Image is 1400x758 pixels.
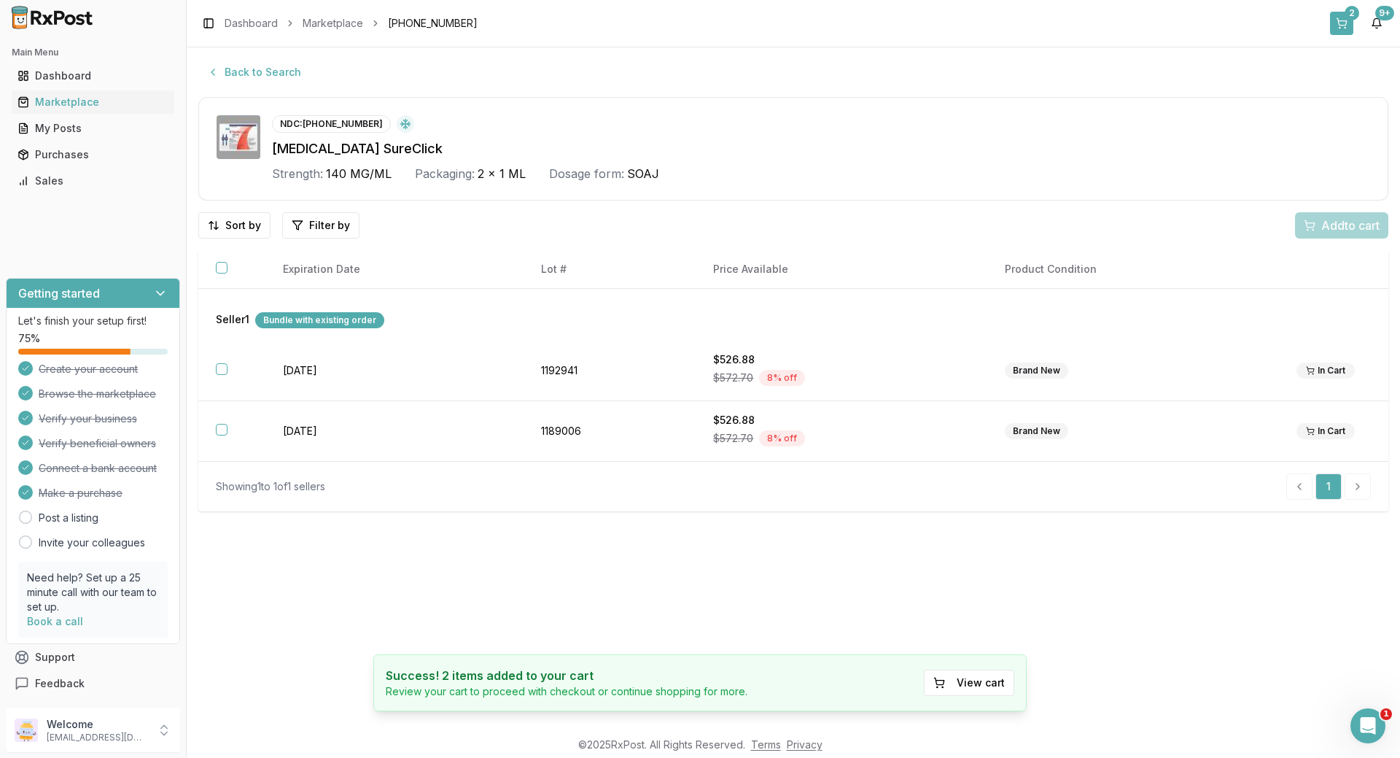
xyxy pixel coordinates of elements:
[17,147,168,162] div: Purchases
[17,121,168,136] div: My Posts
[39,511,98,525] a: Post a listing
[6,6,99,29] img: RxPost Logo
[987,250,1279,289] th: Product Condition
[386,684,747,699] p: Review your cart to proceed with checkout or continue shopping for more.
[18,331,40,346] span: 75 %
[265,341,524,401] td: [DATE]
[216,479,325,494] div: Showing 1 to 1 of 1 sellers
[713,371,753,385] span: $572.70
[713,413,970,428] div: $526.88
[627,165,659,182] span: SOAJ
[386,667,747,684] h4: Success! 2 items added to your cart
[1296,363,1355,379] div: In Cart
[1350,708,1385,743] iframe: Intercom live chat
[388,16,478,31] span: [PHONE_NUMBER]
[198,59,310,85] button: Back to Search
[713,352,970,367] div: $526.88
[12,115,174,142] a: My Posts
[759,370,805,386] div: 8 % off
[751,738,781,751] a: Terms
[216,312,249,328] span: Seller 1
[549,165,624,182] div: Dosage form:
[1296,423,1355,439] div: In Cart
[15,719,38,742] img: User avatar
[225,218,261,233] span: Sort by
[309,218,350,233] span: Filter by
[1380,708,1392,720] span: 1
[12,142,174,168] a: Purchases
[1375,6,1394,20] div: 9+
[47,732,148,743] p: [EMAIL_ADDRESS][DOMAIN_NAME]
[225,16,478,31] nav: breadcrumb
[1330,12,1353,35] button: 2
[12,63,174,89] a: Dashboard
[255,312,384,328] div: Bundle with existing order
[924,670,1014,696] button: View cart
[787,738,822,751] a: Privacy
[713,431,753,446] span: $572.70
[39,362,138,376] span: Create your account
[1345,6,1359,20] div: 2
[326,165,392,182] span: 140 MG/ML
[759,430,805,446] div: 8 % off
[198,212,271,239] button: Sort by
[303,16,363,31] a: Marketplace
[1365,12,1388,35] button: 9+
[265,250,524,289] th: Expiration Date
[35,676,85,691] span: Feedback
[12,47,174,58] h2: Main Menu
[524,250,696,289] th: Lot #
[1286,473,1371,500] nav: pagination
[6,117,180,140] button: My Posts
[39,535,145,550] a: Invite your colleagues
[524,341,696,401] td: 1192941
[39,461,157,476] span: Connect a bank account
[272,165,323,182] div: Strength:
[17,69,168,83] div: Dashboard
[1005,423,1068,439] div: Brand New
[1005,363,1068,379] div: Brand New
[282,212,359,239] button: Filter by
[12,89,174,115] a: Marketplace
[39,486,122,500] span: Make a purchase
[39,436,156,451] span: Verify beneficial owners
[6,143,180,166] button: Purchases
[696,250,987,289] th: Price Available
[47,717,148,732] p: Welcome
[17,95,168,109] div: Marketplace
[524,401,696,462] td: 1189006
[1315,473,1342,500] a: 1
[39,387,156,401] span: Browse the marketplace
[272,115,391,133] div: NDC: [PHONE_NUMBER]
[18,285,100,302] h3: Getting started
[478,165,526,182] span: 2 x 1 ML
[217,115,260,159] img: Repatha SureClick 140 MG/ML SOAJ
[18,314,168,328] p: Let's finish your setup first!
[27,615,83,627] a: Book a call
[17,174,168,188] div: Sales
[6,169,180,193] button: Sales
[6,670,180,697] button: Feedback
[225,16,278,31] a: Dashboard
[265,401,524,462] td: [DATE]
[39,411,137,426] span: Verify your business
[6,64,180,88] button: Dashboard
[272,139,1370,159] div: [MEDICAL_DATA] SureClick
[12,168,174,194] a: Sales
[6,644,180,670] button: Support
[6,90,180,114] button: Marketplace
[415,165,475,182] div: Packaging:
[27,571,159,614] p: Need help? Set up a 25 minute call with our team to set up.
